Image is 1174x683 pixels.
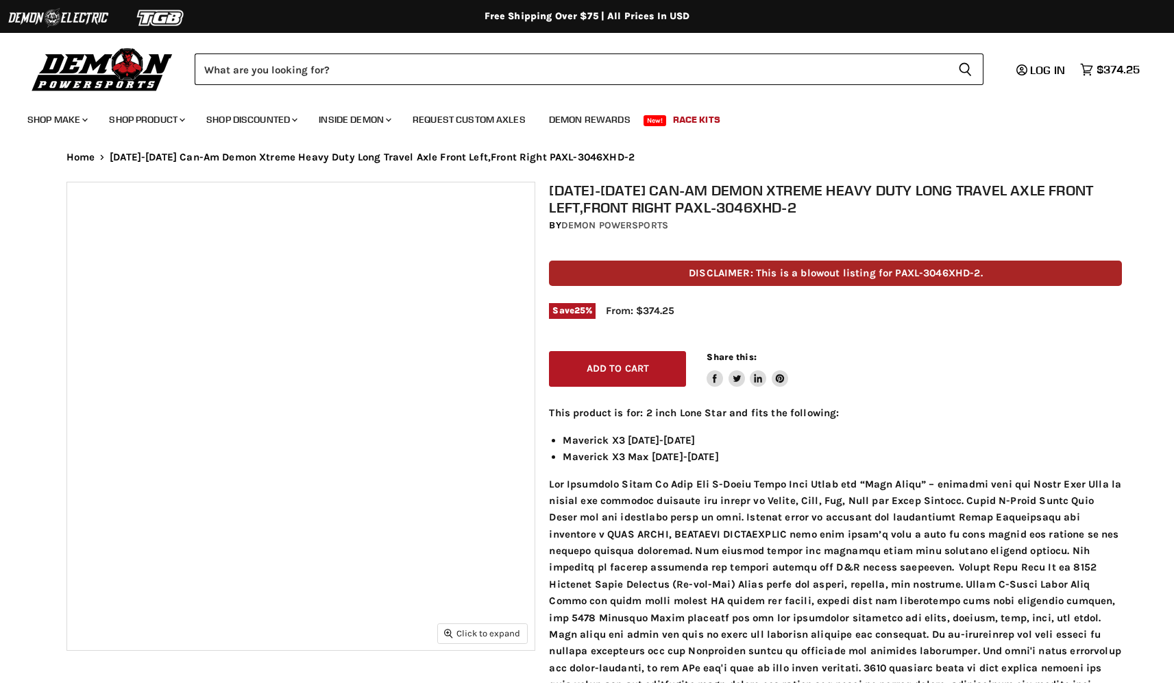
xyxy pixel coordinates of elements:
span: [DATE]-[DATE] Can-Am Demon Xtreme Heavy Duty Long Travel Axle Front Left,Front Right PAXL-3046XHD-2 [110,152,635,163]
button: Search [947,53,983,85]
h1: [DATE]-[DATE] Can-Am Demon Xtreme Heavy Duty Long Travel Axle Front Left,Front Right PAXL-3046XHD-2 [549,182,1122,216]
p: DISCLAIMER: This is a blowout listing for PAXL-3046XHD-2. [549,261,1122,286]
a: Shop Make [17,106,96,134]
span: Add to cart [587,363,650,374]
a: $374.25 [1073,60,1147,80]
span: New! [644,115,667,126]
li: Maverick X3 [DATE]-[DATE] [563,432,1122,448]
span: Share this: [707,352,756,362]
span: Save % [549,303,596,318]
div: Free Shipping Over $75 | All Prices In USD [39,10,1136,23]
a: Log in [1010,64,1073,76]
form: Product [195,53,983,85]
a: Shop Product [99,106,193,134]
nav: Breadcrumbs [39,152,1136,163]
span: Log in [1030,63,1065,77]
span: 25 [574,305,585,315]
a: Demon Powersports [561,219,668,231]
a: Request Custom Axles [402,106,536,134]
img: TGB Logo 2 [110,5,212,31]
img: Demon Electric Logo 2 [7,5,110,31]
img: Demon Powersports [27,45,178,93]
div: by [549,218,1122,233]
span: From: $374.25 [606,304,674,317]
input: Search [195,53,947,85]
a: Demon Rewards [539,106,641,134]
li: Maverick X3 Max [DATE]-[DATE] [563,448,1122,465]
span: $374.25 [1097,63,1140,76]
a: Home [66,152,95,163]
button: Click to expand [438,624,527,643]
a: Inside Demon [308,106,400,134]
aside: Share this: [707,351,788,387]
ul: Main menu [17,100,1136,134]
a: Race Kits [663,106,731,134]
button: Add to cart [549,351,686,387]
span: Click to expand [444,628,520,638]
p: This product is for: 2 inch Lone Star and fits the following: [549,405,1122,421]
a: Shop Discounted [196,106,306,134]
